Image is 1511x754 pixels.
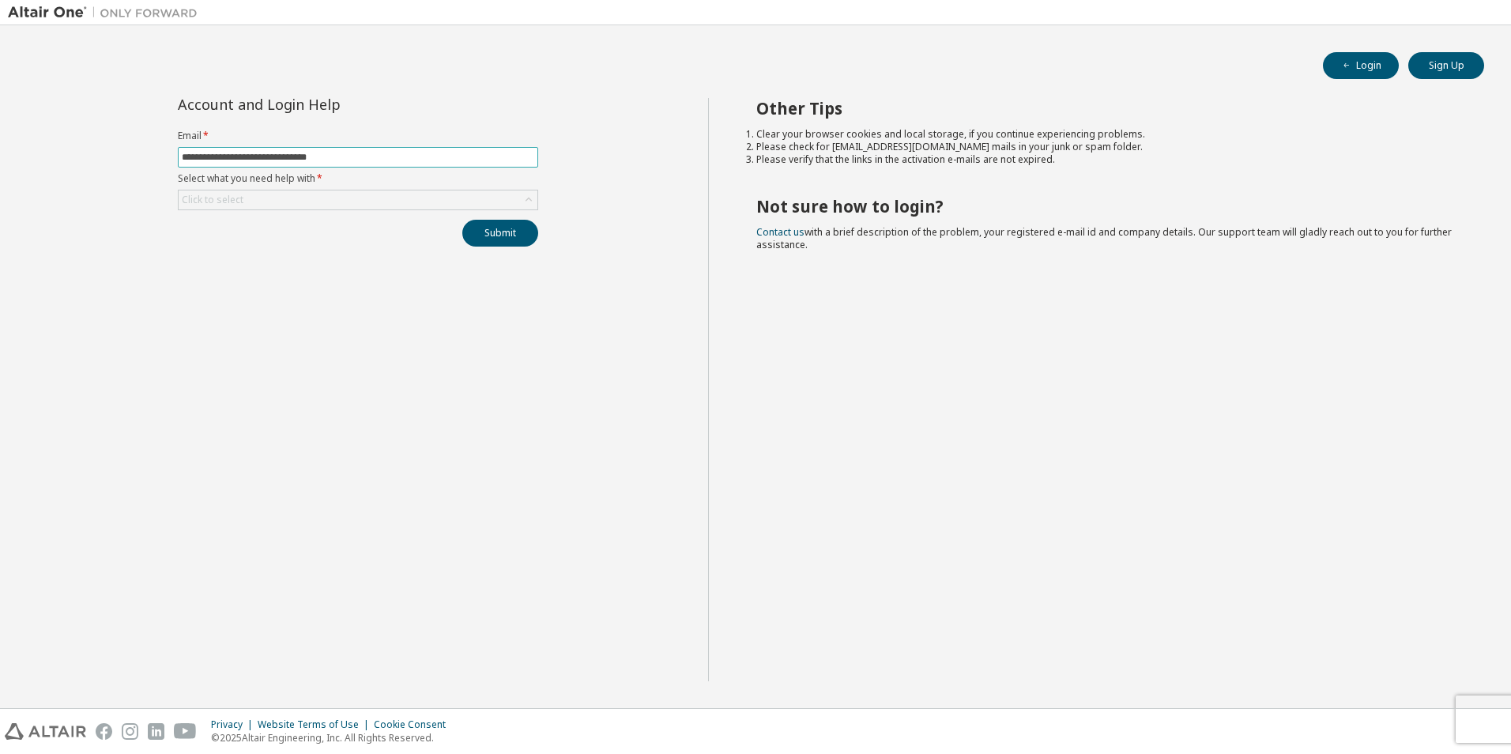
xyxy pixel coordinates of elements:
button: Sign Up [1408,52,1484,79]
button: Submit [462,220,538,247]
li: Clear your browser cookies and local storage, if you continue experiencing problems. [756,128,1456,141]
span: with a brief description of the problem, your registered e-mail id and company details. Our suppo... [756,225,1452,251]
div: Cookie Consent [374,718,455,731]
div: Privacy [211,718,258,731]
div: Website Terms of Use [258,718,374,731]
div: Click to select [182,194,243,206]
li: Please verify that the links in the activation e-mails are not expired. [756,153,1456,166]
li: Please check for [EMAIL_ADDRESS][DOMAIN_NAME] mails in your junk or spam folder. [756,141,1456,153]
img: instagram.svg [122,723,138,740]
div: Click to select [179,190,537,209]
img: linkedin.svg [148,723,164,740]
img: Altair One [8,5,205,21]
div: Account and Login Help [178,98,466,111]
button: Login [1323,52,1399,79]
label: Email [178,130,538,142]
img: facebook.svg [96,723,112,740]
h2: Other Tips [756,98,1456,119]
img: altair_logo.svg [5,723,86,740]
label: Select what you need help with [178,172,538,185]
p: © 2025 Altair Engineering, Inc. All Rights Reserved. [211,731,455,745]
h2: Not sure how to login? [756,196,1456,217]
img: youtube.svg [174,723,197,740]
a: Contact us [756,225,804,239]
